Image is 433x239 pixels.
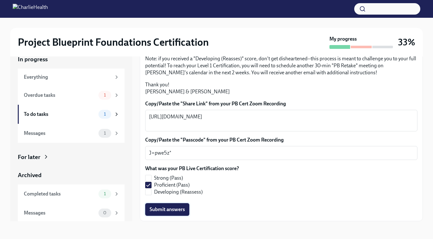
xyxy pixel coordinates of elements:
span: 1 [100,93,110,97]
a: Archived [18,171,125,179]
div: Messages [24,209,96,216]
span: Proficient (Pass) [154,182,190,189]
a: Everything [18,69,125,86]
div: Completed tasks [24,190,96,197]
span: Strong (Pass) [154,175,183,182]
img: CharlieHealth [13,4,48,14]
a: Messages0 [18,203,125,222]
a: In progress [18,55,125,63]
span: Developing (Reassess) [154,189,203,196]
div: Overdue tasks [24,92,96,99]
strong: My progress [329,36,357,43]
div: Messages [24,130,96,137]
a: To do tasks1 [18,105,125,124]
button: Submit answers [145,203,189,216]
div: To do tasks [24,111,96,118]
a: For later [18,153,125,161]
span: 1 [100,131,110,136]
span: 1 [100,191,110,196]
p: Thank you! [PERSON_NAME] & [PERSON_NAME] [145,81,417,95]
span: Submit answers [150,206,185,213]
a: Messages1 [18,124,125,143]
p: Note: if you received a "Developing (Reasses)" score, don't get disheartened--this process is mea... [145,55,417,76]
span: 1 [100,112,110,116]
a: Completed tasks1 [18,184,125,203]
div: Everything [24,74,111,81]
label: Copy/Paste the "Share Link" from your PB Cert Zoom Recording [145,100,417,107]
h3: 33% [398,37,415,48]
a: Overdue tasks1 [18,86,125,105]
h2: Project Blueprint Foundations Certification [18,36,209,49]
label: What was your PB Live Certification score? [145,165,239,172]
label: Copy/Paste the "Passcode" from your PB Cert Zoom Recording [145,136,417,143]
textarea: J=pwe5z* [149,149,414,157]
div: For later [18,153,40,161]
span: 0 [99,210,110,215]
textarea: [URL][DOMAIN_NAME] [149,113,414,128]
